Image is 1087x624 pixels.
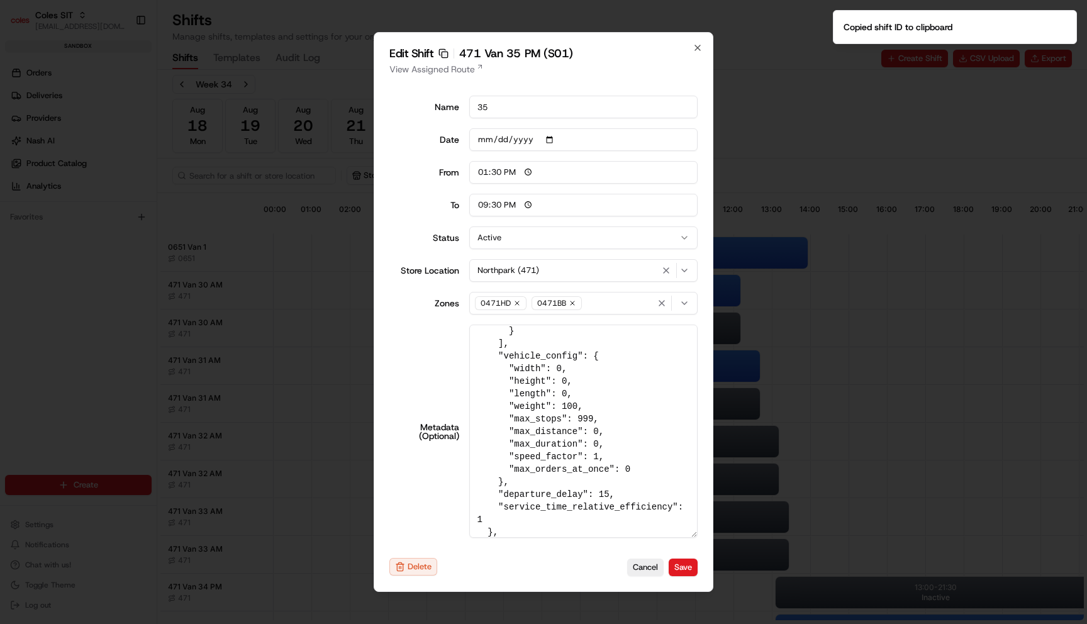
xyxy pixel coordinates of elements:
[389,168,459,177] div: From
[844,21,952,33] div: Copied shift ID to clipboard
[43,133,159,143] div: We're available if you need us!
[469,96,698,118] input: Shift name
[469,259,698,282] button: Northpark (471)
[477,265,539,276] span: Northpark (471)
[389,48,698,59] h2: Edit Shift
[389,233,459,242] label: Status
[8,177,101,200] a: 📗Knowledge Base
[389,63,698,75] a: View Assigned Route
[481,298,511,308] span: 0471HD
[389,423,459,440] label: Metadata (Optional)
[89,213,152,223] a: Powered byPylon
[106,184,116,194] div: 💻
[13,13,38,38] img: Nash
[43,120,206,133] div: Start new chat
[459,48,573,59] span: 471 Van 35 PM (S01)
[389,135,459,144] label: Date
[669,559,698,576] button: Save
[101,177,207,200] a: 💻API Documentation
[469,325,698,538] textarea: { "tags": "PM", "pick_shift_name": "S01", "vehicle_max_orders": 999, "vehicle_payload_kg": 100, "...
[13,120,35,143] img: 1736555255976-a54dd68f-1ca7-489b-9aae-adbdc363a1c4
[627,559,664,576] button: Cancel
[389,299,459,308] label: Zones
[125,213,152,223] span: Pylon
[25,182,96,195] span: Knowledge Base
[33,81,208,94] input: Clear
[537,298,566,308] span: 0471BB
[13,184,23,194] div: 📗
[13,50,229,70] p: Welcome 👋
[119,182,202,195] span: API Documentation
[214,124,229,139] button: Start new chat
[389,266,459,275] label: Store Location
[389,201,459,209] div: To
[389,558,437,576] button: Delete
[389,103,459,111] label: Name
[469,292,698,315] button: 0471HD0471BB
